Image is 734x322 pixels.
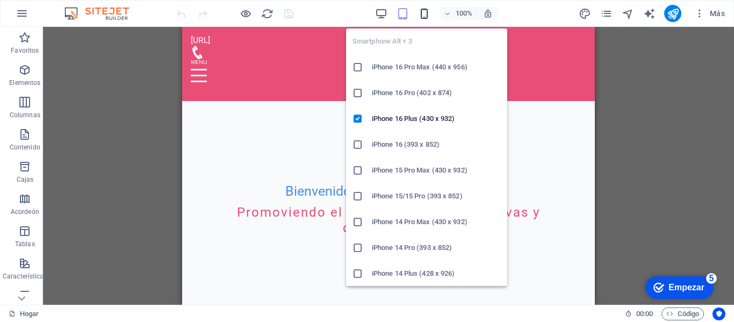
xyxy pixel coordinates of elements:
h6: iPhone 15/15 Pro (393 x 852) [372,190,501,203]
font: Hogar [20,310,39,318]
i: Escritor de IA [643,8,656,20]
h6: iPhone 16 (393 x 852) [372,138,501,151]
button: Más [690,5,729,22]
font: 00:00 [636,310,653,318]
button: 100% [439,7,477,20]
button: Haga clic aquí para salir del modo de vista previa y continuar editando [239,7,252,20]
font: Código [678,310,699,318]
i: Publicar [667,8,679,20]
button: navegador [621,7,634,20]
font: Acordeón [11,208,39,216]
button: recargar [261,7,274,20]
h6: iPhone 16 Pro (402 x 874) [372,87,501,99]
div: Empezar Quedan 5 elementos, 0 % completado [16,5,84,28]
font: Tablas [15,240,35,248]
font: Cajas [17,176,34,183]
font: 5 [80,3,85,12]
font: Contenido [10,144,40,151]
font: Favoritos [11,47,39,54]
button: publicar [664,5,681,22]
font: Columnas [10,111,40,119]
font: Características [3,273,47,280]
font: Elementos [9,79,40,87]
i: Recargar página [261,8,274,20]
button: generador de texto [643,7,656,20]
button: páginas [600,7,613,20]
font: Más [710,9,725,18]
h6: Tiempo de sesión [625,307,653,320]
font: Empezar [39,12,75,21]
h6: iPhone 14 Plus (428 x 926) [372,267,501,280]
button: diseño [578,7,591,20]
img: Logotipo del editor [62,7,142,20]
button: Centrados en el usuario [713,307,725,320]
i: Páginas (Ctrl+Alt+S) [600,8,613,20]
h6: iPhone 16 Pro Max (440 x 956) [372,61,501,74]
i: Navegador [622,8,634,20]
button: Código [661,307,704,320]
a: Haga clic para cancelar la selección. Haga doble clic para abrir Páginas. [9,307,39,320]
h6: iPhone 16 Plus (430 x 932) [372,112,501,125]
i: Al cambiar el tamaño, se ajusta automáticamente el nivel de zoom para adaptarse al dispositivo el... [483,9,493,18]
h6: iPhone 14 Pro Max (430 x 932) [372,216,501,228]
h6: iPhone 15 Pro Max (430 x 932) [372,164,501,177]
font: 100% [456,9,472,17]
i: Diseño (Ctrl+Alt+Y) [579,8,591,20]
h6: iPhone 14 Pro (393 x 852) [372,241,501,254]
